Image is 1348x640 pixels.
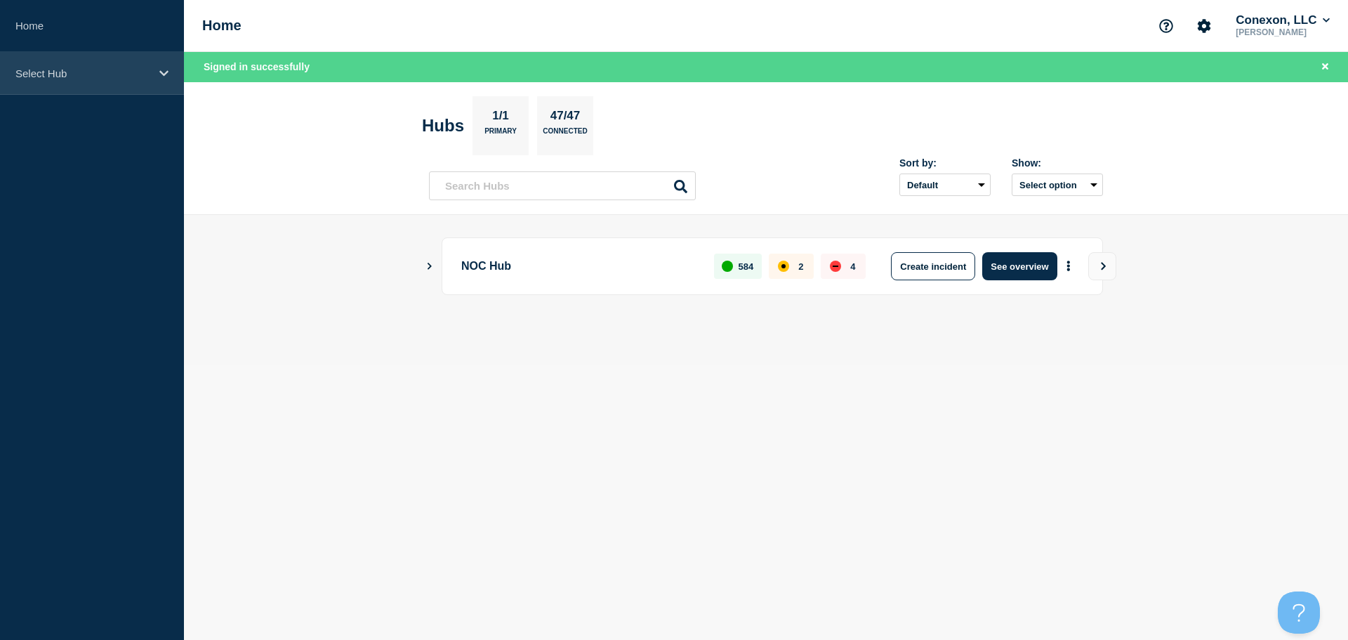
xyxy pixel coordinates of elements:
select: Sort by [899,174,991,196]
p: [PERSON_NAME] [1233,27,1333,37]
iframe: Help Scout Beacon - Open [1278,592,1320,634]
p: 4 [850,261,855,272]
p: 2 [798,261,803,272]
h2: Hubs [422,116,464,136]
p: Select Hub [15,67,150,79]
button: Create incident [891,252,975,280]
button: Conexon, LLC [1233,13,1333,27]
div: Sort by: [899,157,991,169]
h1: Home [202,18,242,34]
div: down [830,261,841,272]
span: Signed in successfully [204,61,310,72]
button: View [1088,252,1116,280]
p: 47/47 [545,109,586,127]
div: up [722,261,733,272]
button: See overview [982,252,1057,280]
div: Show: [1012,157,1103,169]
input: Search Hubs [429,171,696,200]
p: NOC Hub [461,252,698,280]
button: Close banner [1316,59,1334,75]
p: 1/1 [487,109,515,127]
p: Connected [543,127,587,142]
button: Show Connected Hubs [426,261,433,272]
button: More actions [1059,254,1078,280]
button: Account settings [1189,11,1219,41]
p: 584 [739,261,754,272]
p: Primary [484,127,517,142]
button: Select option [1012,174,1103,196]
div: affected [778,261,789,272]
button: Support [1151,11,1181,41]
